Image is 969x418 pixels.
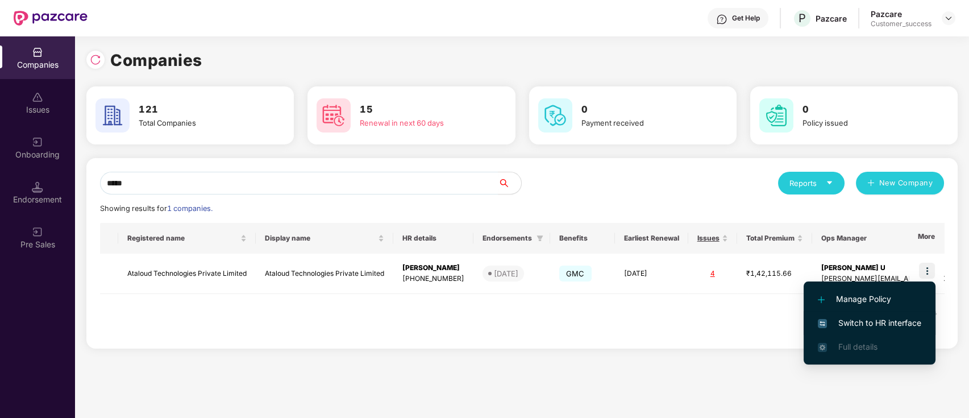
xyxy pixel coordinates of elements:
[818,296,825,303] img: svg+xml;base64,PHN2ZyB4bWxucz0iaHR0cDovL3d3dy53My5vcmcvMjAwMC9zdmciIHdpZHRoPSIxMi4yMDEiIGhlaWdodD...
[818,319,827,328] img: svg+xml;base64,PHN2ZyB4bWxucz0iaHR0cDovL3d3dy53My5vcmcvMjAwMC9zdmciIHdpZHRoPSIxNiIgaGVpZ2h0PSIxNi...
[789,177,833,189] div: Reports
[32,47,43,58] img: svg+xml;base64,PHN2ZyBpZD0iQ29tcGFuaWVzIiB4bWxucz0iaHR0cDovL3d3dy53My5vcmcvMjAwMC9zdmciIHdpZHRoPS...
[402,263,464,274] div: [PERSON_NAME]
[139,102,262,117] h3: 121
[816,13,847,24] div: Pazcare
[746,268,803,279] div: ₹1,42,115.66
[393,223,473,254] th: HR details
[559,266,592,282] span: GMC
[799,11,806,25] span: P
[90,54,101,65] img: svg+xml;base64,PHN2ZyBpZD0iUmVsb2FkLTMyeDMyIiB4bWxucz0iaHR0cDovL3d3dy53My5vcmcvMjAwMC9zdmciIHdpZH...
[909,223,944,254] th: More
[256,254,393,294] td: Ataloud Technologies Private Limited
[95,98,130,133] img: svg+xml;base64,PHN2ZyB4bWxucz0iaHR0cDovL3d3dy53My5vcmcvMjAwMC9zdmciIHdpZHRoPSI2MCIgaGVpZ2h0PSI2MC...
[550,223,615,254] th: Benefits
[944,14,953,23] img: svg+xml;base64,PHN2ZyBpZD0iRHJvcGRvd24tMzJ4MzIiIHhtbG5zPSJodHRwOi8vd3d3LnczLm9yZy8yMDAwL3N2ZyIgd2...
[615,223,688,254] th: Earliest Renewal
[759,98,793,133] img: svg+xml;base64,PHN2ZyB4bWxucz0iaHR0cDovL3d3dy53My5vcmcvMjAwMC9zdmciIHdpZHRoPSI2MCIgaGVpZ2h0PSI2MC...
[100,204,213,213] span: Showing results for
[871,19,931,28] div: Customer_success
[818,343,827,352] img: svg+xml;base64,PHN2ZyB4bWxucz0iaHR0cDovL3d3dy53My5vcmcvMjAwMC9zdmciIHdpZHRoPSIxNi4zNjMiIGhlaWdodD...
[32,181,43,193] img: svg+xml;base64,PHN2ZyB3aWR0aD0iMTQuNSIgaGVpZ2h0PSIxNC41IiB2aWV3Qm94PSIwIDAgMTYgMTYiIGZpbGw9Im5vbm...
[838,342,877,351] span: Full details
[118,254,256,294] td: Ataloud Technologies Private Limited
[494,268,518,279] div: [DATE]
[256,223,393,254] th: Display name
[139,117,262,129] div: Total Companies
[14,11,88,26] img: New Pazcare Logo
[32,226,43,238] img: svg+xml;base64,PHN2ZyB3aWR0aD0iMjAiIGhlaWdodD0iMjAiIHZpZXdCb3g9IjAgMCAyMCAyMCIgZmlsbD0ibm9uZSIgeG...
[688,223,737,254] th: Issues
[581,117,705,129] div: Payment received
[746,234,795,243] span: Total Premium
[919,263,935,279] img: icon
[537,235,543,242] span: filter
[265,234,376,243] span: Display name
[802,102,926,117] h3: 0
[317,98,351,133] img: svg+xml;base64,PHN2ZyB4bWxucz0iaHR0cDovL3d3dy53My5vcmcvMjAwMC9zdmciIHdpZHRoPSI2MCIgaGVpZ2h0PSI2MC...
[879,177,933,189] span: New Company
[856,172,944,194] button: plusNew Company
[581,102,705,117] h3: 0
[732,14,760,23] div: Get Help
[32,92,43,103] img: svg+xml;base64,PHN2ZyBpZD0iSXNzdWVzX2Rpc2FibGVkIiB4bWxucz0iaHR0cDovL3d3dy53My5vcmcvMjAwMC9zdmciIH...
[360,102,483,117] h3: 15
[826,179,833,187] span: caret-down
[534,231,546,245] span: filter
[498,172,522,194] button: search
[32,136,43,148] img: svg+xml;base64,PHN2ZyB3aWR0aD0iMjAiIGhlaWdodD0iMjAiIHZpZXdCb3g9IjAgMCAyMCAyMCIgZmlsbD0ibm9uZSIgeG...
[802,117,926,129] div: Policy issued
[360,117,483,129] div: Renewal in next 60 days
[538,98,572,133] img: svg+xml;base64,PHN2ZyB4bWxucz0iaHR0cDovL3d3dy53My5vcmcvMjAwMC9zdmciIHdpZHRoPSI2MCIgaGVpZ2h0PSI2MC...
[118,223,256,254] th: Registered name
[737,223,812,254] th: Total Premium
[716,14,727,25] img: svg+xml;base64,PHN2ZyBpZD0iSGVscC0zMngzMiIgeG1sbnM9Imh0dHA6Ly93d3cudzMub3JnLzIwMDAvc3ZnIiB3aWR0aD...
[110,48,202,73] h1: Companies
[818,317,921,329] span: Switch to HR interface
[818,293,921,305] span: Manage Policy
[483,234,532,243] span: Endorsements
[402,274,464,284] div: [PHONE_NUMBER]
[697,234,720,243] span: Issues
[871,9,931,19] div: Pazcare
[615,254,688,294] td: [DATE]
[127,234,238,243] span: Registered name
[867,179,875,188] span: plus
[498,179,521,188] span: search
[697,268,728,279] div: 4
[167,204,213,213] span: 1 companies.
